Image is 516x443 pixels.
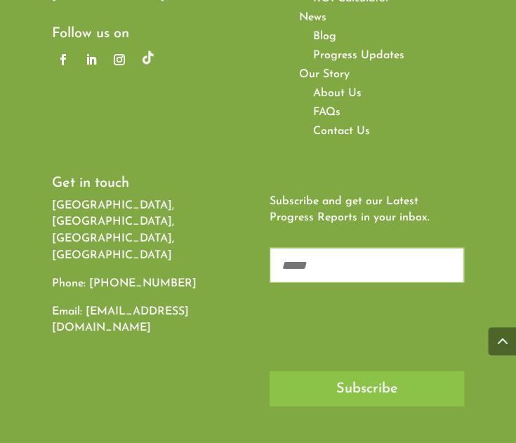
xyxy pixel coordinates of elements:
a: FAQs [312,107,340,118]
h2: Get in touch [52,176,247,197]
a: Follow on Instagram [108,48,131,71]
a: Follow on LinkedIn [80,48,102,71]
span: Subscribe [336,382,398,396]
a: Contact Us [312,126,369,137]
iframe: reCAPTCHA [270,301,483,356]
a: Blog [312,31,336,42]
p: [GEOGRAPHIC_DATA], [GEOGRAPHIC_DATA], [GEOGRAPHIC_DATA], [GEOGRAPHIC_DATA] [52,198,247,276]
p: Phone: [52,276,247,304]
button: Subscribe [270,371,465,406]
a: [EMAIL_ADDRESS][DOMAIN_NAME] [52,306,189,334]
a: Follow on google-plus [136,48,159,71]
h2: Follow us on [52,27,216,48]
a: Progress Updates [312,50,404,61]
a: [PHONE_NUMBER] [89,278,197,289]
a: Follow on Facebook [52,48,74,71]
span: News [298,12,326,23]
a: About Us [312,88,361,99]
p: Subscribe and get our Latest Progress Reports in your inbox. [270,194,465,227]
span: Our Story [298,69,349,80]
p: Email: [52,304,247,338]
